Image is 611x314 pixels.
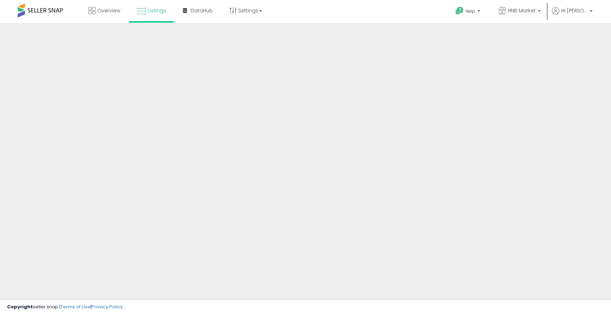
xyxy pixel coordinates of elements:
[7,304,123,310] div: seller snap | |
[466,8,475,14] span: Help
[455,6,464,15] i: Get Help
[508,7,536,14] span: HNB Market
[561,7,588,14] span: Hi [PERSON_NAME]
[92,303,123,310] a: Privacy Policy
[191,7,213,14] span: DataHub
[450,1,487,23] a: Help
[7,303,33,310] strong: Copyright
[552,7,593,23] a: Hi [PERSON_NAME]
[148,7,166,14] span: Listings
[60,303,91,310] a: Terms of Use
[97,7,120,14] span: Overview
